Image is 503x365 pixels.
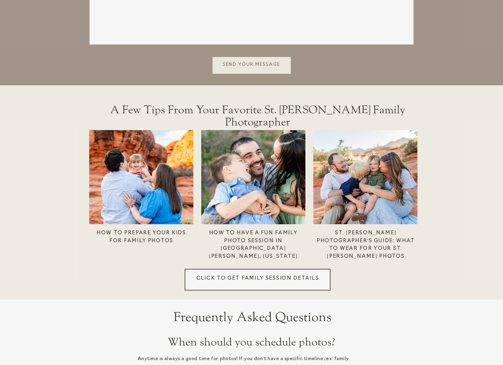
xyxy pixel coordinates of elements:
[192,275,323,281] a: Click to get Family session details
[103,104,412,116] h2: A Few Tips From Your Favorite St. [PERSON_NAME] Family Photographer
[90,229,193,250] a: How to prepare your kids for family photos
[202,229,305,250] a: How to have a fun family photo session in [GEOGRAPHIC_DATA][PERSON_NAME], [US_STATE]
[69,336,434,352] h2: When should you schedule photos?
[314,229,417,250] a: St. [PERSON_NAME] Photographer's Guide: What to WEar for your St. [PERSON_NAME] Photos
[69,310,436,322] h2: Frequently Asked Questions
